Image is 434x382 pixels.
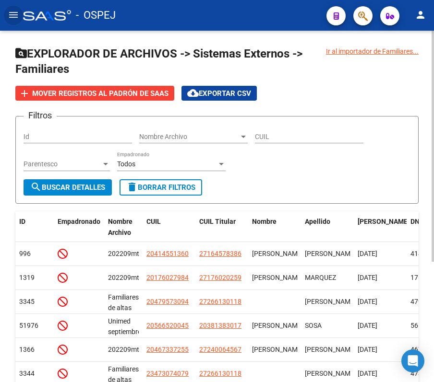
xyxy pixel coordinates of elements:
datatable-header-cell: Nombre Archivo [104,211,143,243]
span: 51976 [19,322,38,329]
button: Mover registros al PADRÓN de SAAS [15,86,174,101]
button: Buscar Detalles [24,179,112,196]
span: 1319 [19,274,35,281]
span: 27176020259 [199,274,241,281]
span: Empadronado [58,218,100,225]
span: 20566520045 [146,322,189,329]
button: Borrar Filtros [120,179,202,196]
mat-icon: search [30,181,42,193]
span: CLAUDIO DAVID [252,274,303,281]
span: 3345 [19,298,35,305]
span: 27240064567 [199,346,241,353]
span: - OSPEJ [76,5,116,26]
span: [DATE] [358,370,377,377]
span: Unimed septiembre [108,317,141,336]
span: 20381383017 [199,322,241,329]
span: [DATE] [358,322,377,329]
span: [DATE] [358,274,377,281]
span: 27164578386 [199,250,241,257]
span: 27266130118 [199,298,241,305]
span: CUIL Titular [199,218,236,225]
span: Familiares de altas [DATE] [108,293,139,323]
span: 20414551360 [146,250,189,257]
span: Nombre Archivo [139,133,239,141]
span: ALEJO CIPRIANO [252,322,303,329]
span: 20176027984 [146,274,189,281]
span: GONZALEZ LUIS ALBERTO [305,298,356,305]
span: CARLOS NAHUEL [252,250,303,257]
span: Apellido [305,218,330,225]
div: Ir al importador de Familiares... [326,46,419,57]
span: 23473074079 [146,370,189,377]
span: CUIL [146,218,161,225]
span: 202209mt [108,250,139,257]
div: Open Intercom Messenger [401,349,424,372]
span: 1366 [19,346,35,353]
span: MARQUEZ [305,274,336,281]
datatable-header-cell: ID [15,211,54,243]
button: Exportar CSV [181,86,257,101]
h3: Filtros [24,109,57,122]
span: [PERSON_NAME]. [358,218,411,225]
span: Mover registros al PADRÓN de SAAS [32,89,169,98]
span: 202209mt [108,346,139,353]
span: EXPLORADOR DE ARCHIVOS -> Sistemas Externos -> Familiares [15,47,302,76]
span: ID [19,218,25,225]
span: 20467337255 [146,346,189,353]
span: [DATE] [358,298,377,305]
span: [DATE] [358,250,377,257]
span: 27266130118 [199,370,241,377]
span: 202209mt [108,274,139,281]
span: KARIM ALBERTO [252,346,303,353]
span: Todos [117,160,135,168]
span: Borrar Filtros [126,183,195,192]
datatable-header-cell: Empadronado [54,211,104,243]
span: GONZALEZ DAMIAN ABEL [305,370,356,377]
span: Nombre Archivo [108,218,133,236]
datatable-header-cell: CUIL [143,211,195,243]
span: Nombre [252,218,277,225]
span: 20479573094 [146,298,189,305]
span: Exportar CSV [187,89,251,98]
mat-icon: delete [126,181,138,193]
span: Buscar Detalles [30,183,105,192]
span: DNI [410,218,422,225]
mat-icon: cloud_download [187,87,199,99]
span: [DATE] [358,346,377,353]
datatable-header-cell: CUIL Titular [195,211,248,243]
span: DA SILVA [305,250,356,257]
span: Parentesco [24,160,101,168]
span: 3344 [19,370,35,377]
mat-icon: menu [8,9,19,21]
datatable-header-cell: Apellido [301,211,354,243]
span: SOSA [305,322,322,329]
span: 996 [19,250,31,257]
datatable-header-cell: Fecha Nac. [354,211,407,243]
span: TRINCADO [305,346,356,353]
datatable-header-cell: Nombre [248,211,301,243]
mat-icon: add [19,88,30,99]
mat-icon: person [415,9,426,21]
